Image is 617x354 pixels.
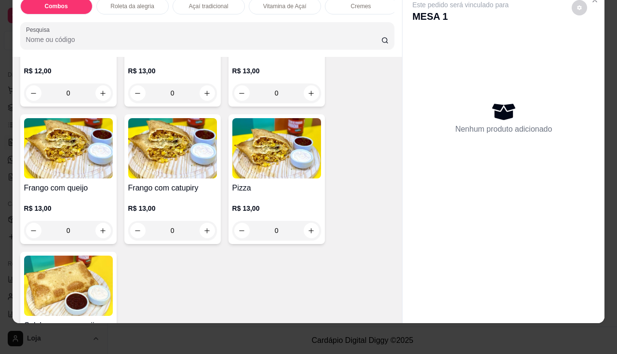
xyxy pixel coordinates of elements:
p: Combos [45,2,68,10]
img: product-image [24,256,113,316]
h4: Pizza [232,182,321,194]
p: Cremes [351,2,371,10]
p: R$ 13,00 [232,204,321,213]
h4: Frango com queijo [24,182,113,194]
p: R$ 13,00 [128,66,217,76]
img: product-image [24,118,113,178]
p: Nenhum produto adicionado [455,123,552,135]
p: R$ 13,00 [128,204,217,213]
p: R$ 13,00 [24,204,113,213]
p: Vitamina de Açaí [263,2,307,10]
p: MESA 1 [412,10,509,23]
p: R$ 13,00 [232,66,321,76]
img: product-image [232,118,321,178]
p: Roleta da alegria [110,2,154,10]
img: product-image [128,118,217,178]
h4: Frango com catupiry [128,182,217,194]
h4: Calabresa com queijo [24,320,113,331]
input: Pesquisa [26,35,381,44]
p: Açaí tradicional [189,2,228,10]
label: Pesquisa [26,26,53,34]
p: R$ 12,00 [24,66,113,76]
